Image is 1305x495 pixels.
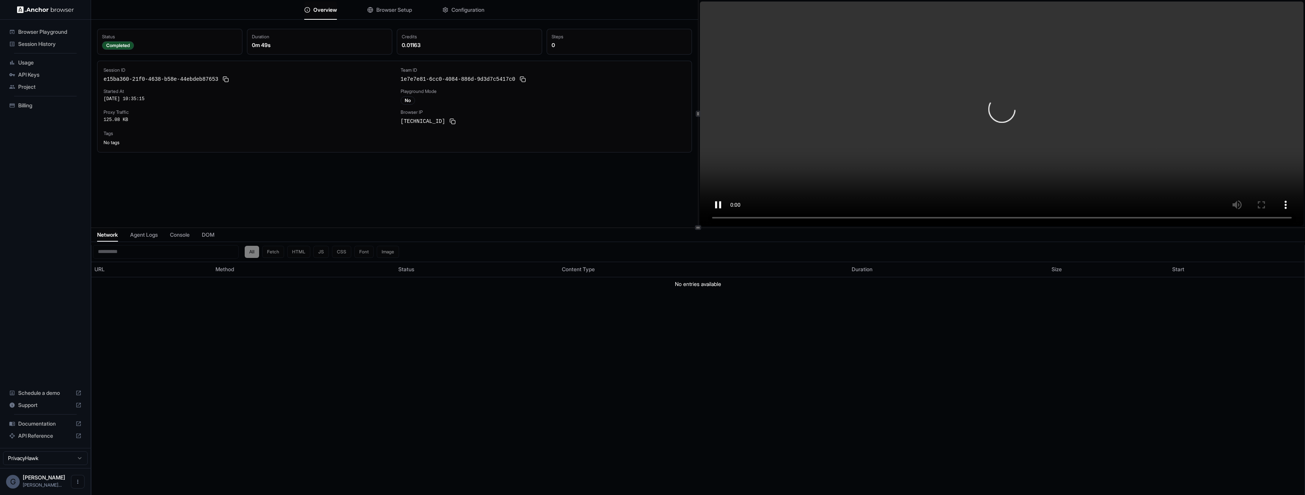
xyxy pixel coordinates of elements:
div: API Reference [6,430,85,442]
span: geraldo@privacyhawk.com [23,482,62,488]
div: Size [1052,266,1167,273]
div: Proxy Traffic [104,109,388,115]
div: Duration [852,266,1046,273]
span: Geraldo Salazar [23,474,65,481]
div: Schedule a demo [6,387,85,399]
div: Credits [402,34,537,40]
div: 0.01163 [402,41,537,49]
span: Billing [18,102,82,109]
span: e15ba360-21f0-4638-b58e-44ebdeb87653 [104,75,218,83]
span: API Keys [18,71,82,79]
div: Duration [252,34,387,40]
div: Start [1172,266,1302,273]
span: No tags [104,140,119,145]
span: Session History [18,40,82,48]
div: Completed [102,41,134,50]
img: Anchor Logo [17,6,74,13]
div: Usage [6,57,85,69]
div: No [401,96,415,105]
div: Tags [104,130,686,137]
span: DOM [202,231,214,239]
div: 125.08 KB [104,117,388,123]
div: API Keys [6,69,85,81]
div: G [6,475,20,489]
span: Agent Logs [130,231,158,239]
div: Session ID [104,67,388,73]
td: No entries available [91,277,1305,291]
span: Usage [18,59,82,66]
div: 0m 49s [252,41,387,49]
span: Browser Playground [18,28,82,36]
span: API Reference [18,432,72,440]
div: Browser IP [401,109,686,115]
div: 0 [552,41,687,49]
div: [DATE] 10:35:15 [104,96,388,102]
div: Content Type [562,266,846,273]
div: Browser Playground [6,26,85,38]
div: Playground Mode [401,88,686,94]
span: Network [97,231,118,239]
span: Support [18,401,72,409]
div: URL [94,266,209,273]
div: Documentation [6,418,85,430]
div: Method [215,266,392,273]
div: Steps [552,34,687,40]
div: Project [6,81,85,93]
div: Billing [6,99,85,112]
button: Open menu [71,475,85,489]
span: Browser Setup [376,6,412,14]
div: Started At [104,88,388,94]
span: Console [170,231,190,239]
span: Overview [313,6,337,14]
span: Configuration [451,6,484,14]
div: Status [102,34,237,40]
span: Schedule a demo [18,389,72,397]
span: Documentation [18,420,72,427]
span: 1e7e7e81-6cc0-4084-886d-9d3d7c5417c0 [401,75,515,83]
div: Session History [6,38,85,50]
div: Support [6,399,85,411]
div: Team ID [401,67,686,73]
span: Project [18,83,82,91]
div: Status [398,266,555,273]
span: [TECHNICAL_ID] [401,118,445,125]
